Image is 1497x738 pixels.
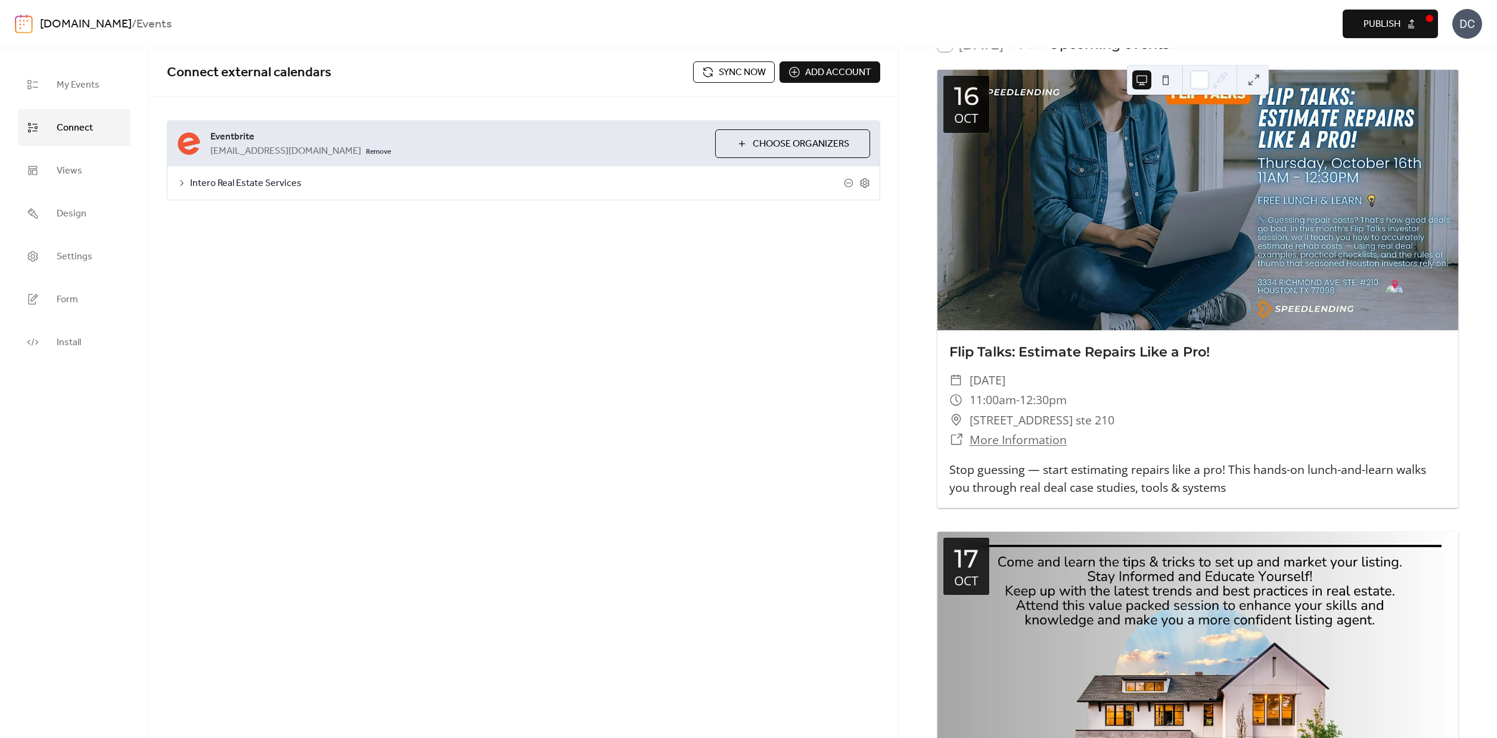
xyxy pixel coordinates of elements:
a: Connect [18,109,131,146]
span: Form [57,290,78,309]
a: Install [18,324,131,361]
img: eventbrite [177,132,201,156]
span: Publish [1364,17,1400,32]
span: Eventbrite [210,130,706,144]
span: [EMAIL_ADDRESS][DOMAIN_NAME] [210,144,361,159]
button: Publish [1343,10,1438,38]
a: My Events [18,66,131,103]
span: [STREET_ADDRESS] ste 210 [970,410,1114,430]
div: ​ [949,370,962,390]
span: - [1016,390,1020,410]
span: Install [57,333,81,352]
span: Views [57,162,82,181]
div: ​ [949,430,962,449]
span: My Events [57,76,100,95]
span: Settings [57,247,92,266]
div: DC [1452,9,1482,39]
a: Flip Talks: Estimate Repairs Like a Pro! [949,343,1210,360]
div: Oct [954,575,979,587]
span: 12:30pm [1020,390,1067,410]
button: Sync now [693,61,775,83]
span: Sync now [719,66,766,80]
a: Settings [18,238,131,275]
span: Add account [805,66,871,80]
div: 16 [954,83,979,108]
a: Form [18,281,131,318]
div: 17 [954,546,979,571]
span: Remove [366,147,391,157]
a: [DOMAIN_NAME] [40,13,132,36]
span: Connect external calendars [167,60,331,86]
button: Add account [779,61,880,83]
div: ​ [949,390,962,410]
div: Stop guessing — start estimating repairs like a pro! This hands-on lunch-and-learn walks you thro... [937,461,1458,496]
a: Design [18,195,131,232]
b: / [132,13,136,36]
span: Intero Real Estate Services [190,176,844,191]
a: More Information [970,432,1067,448]
span: Design [57,204,86,224]
div: ​ [949,410,962,430]
button: Choose Organizers [715,129,870,158]
a: Views [18,152,131,189]
div: Oct [954,112,979,125]
span: 11:00am [970,390,1016,410]
span: Choose Organizers [753,137,849,151]
span: Connect [57,119,93,138]
span: [DATE] [970,370,1005,390]
b: Events [136,13,172,36]
img: logo [15,14,33,33]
